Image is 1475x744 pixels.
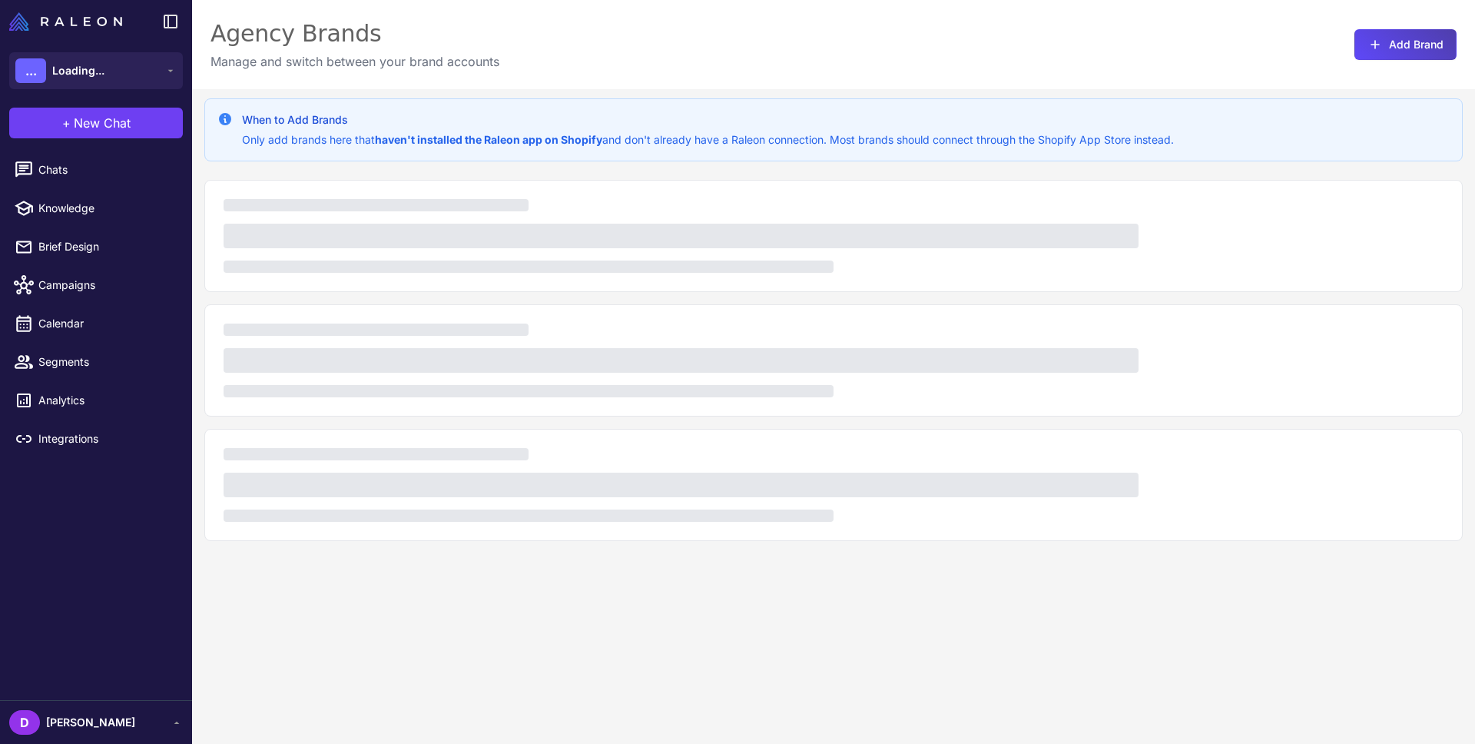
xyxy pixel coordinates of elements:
a: Analytics [6,384,186,417]
span: Chats [38,161,174,178]
img: Raleon Logo [9,12,122,31]
a: Segments [6,346,186,378]
span: Campaigns [38,277,174,294]
span: + [62,114,71,132]
p: Manage and switch between your brand accounts [210,52,499,71]
span: Segments [38,354,174,370]
a: Raleon Logo [9,12,128,31]
a: Chats [6,154,186,186]
span: Calendar [38,315,174,332]
span: Brief Design [38,238,174,255]
button: +New Chat [9,108,183,138]
span: Analytics [38,392,174,409]
div: ... [15,58,46,83]
p: Only add brands here that and don't already have a Raleon connection. Most brands should connect ... [242,131,1174,148]
button: Add Brand [1354,29,1457,60]
span: Knowledge [38,200,174,217]
a: Integrations [6,423,186,455]
a: Campaigns [6,269,186,301]
a: Knowledge [6,192,186,224]
span: Loading... [52,62,104,79]
strong: haven't installed the Raleon app on Shopify [375,133,602,146]
span: Integrations [38,430,174,447]
span: New Chat [74,114,131,132]
span: [PERSON_NAME] [46,714,135,731]
button: ...Loading... [9,52,183,89]
a: Calendar [6,307,186,340]
h3: When to Add Brands [242,111,1174,128]
div: D [9,710,40,735]
div: Agency Brands [210,18,499,49]
a: Brief Design [6,231,186,263]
